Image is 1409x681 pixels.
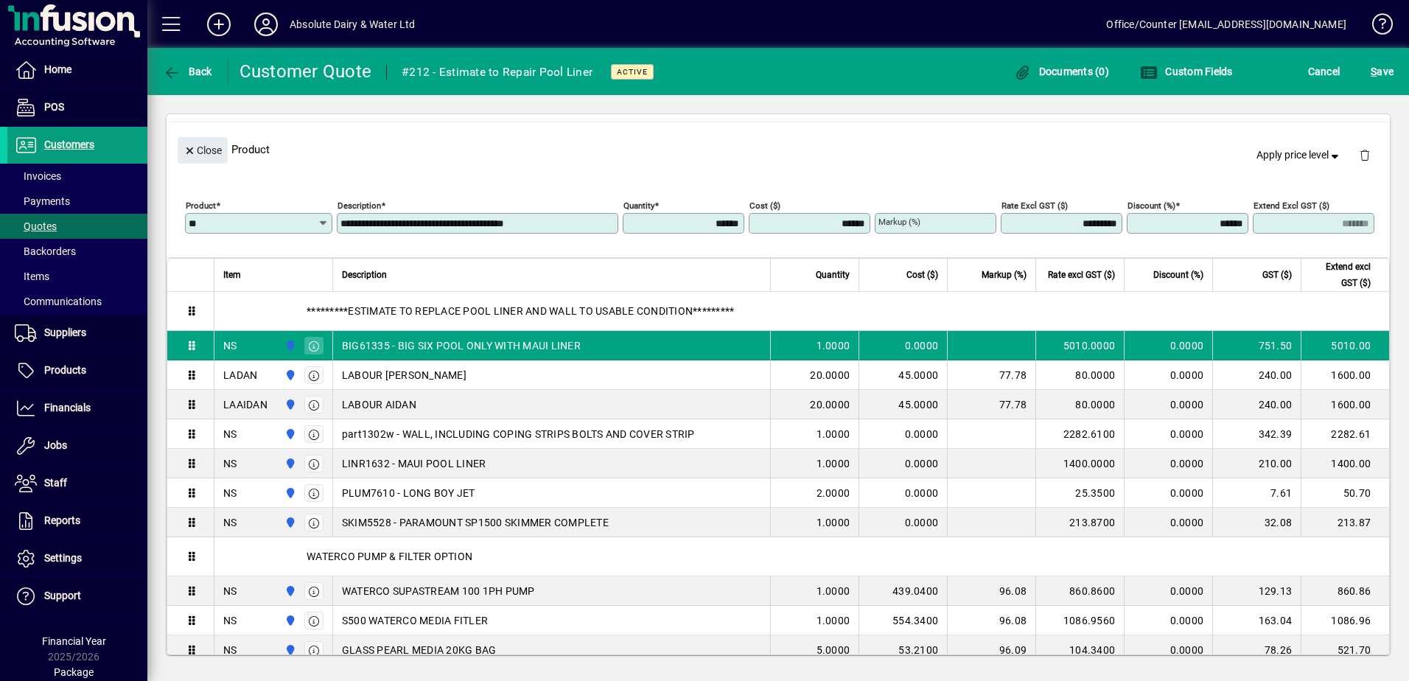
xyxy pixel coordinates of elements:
[15,270,49,282] span: Items
[281,397,298,413] span: Matata Road
[281,485,298,501] span: Matata Road
[947,360,1035,390] td: 77.78
[1212,419,1301,449] td: 342.39
[54,666,94,678] span: Package
[44,514,80,526] span: Reports
[223,338,237,353] div: NS
[1010,58,1113,85] button: Documents (0)
[223,584,237,598] div: NS
[7,239,147,264] a: Backorders
[223,368,257,383] div: LADAN
[281,612,298,629] span: Matata Road
[44,439,67,451] span: Jobs
[223,613,237,628] div: NS
[223,486,237,500] div: NS
[623,200,654,211] mat-label: Quantity
[7,264,147,289] a: Items
[810,397,850,412] span: 20.0000
[1045,338,1115,353] div: 5010.0000
[1124,576,1212,606] td: 0.0000
[281,514,298,531] span: Matata Road
[817,338,850,353] span: 1.0000
[1045,427,1115,441] div: 2282.6100
[342,584,535,598] span: WATERCO SUPASTREAM 100 1PH PUMP
[859,419,947,449] td: 0.0000
[214,537,1389,576] div: WATERCO PUMP & FILTER OPTION
[817,515,850,530] span: 1.0000
[1212,360,1301,390] td: 240.00
[1371,60,1394,83] span: ave
[947,576,1035,606] td: 96.08
[1140,66,1233,77] span: Custom Fields
[1361,3,1391,51] a: Knowledge Base
[817,486,850,500] span: 2.0000
[878,217,920,227] mat-label: Markup (%)
[1301,390,1389,419] td: 1600.00
[859,449,947,478] td: 0.0000
[859,478,947,508] td: 0.0000
[1124,390,1212,419] td: 0.0000
[1301,360,1389,390] td: 1600.00
[1124,508,1212,537] td: 0.0000
[1045,643,1115,657] div: 104.3400
[906,267,938,283] span: Cost ($)
[1127,200,1175,211] mat-label: Discount (%)
[1124,449,1212,478] td: 0.0000
[15,195,70,207] span: Payments
[44,139,94,150] span: Customers
[878,89,965,116] button: Product History
[7,578,147,615] a: Support
[749,200,780,211] mat-label: Cost ($)
[342,368,466,383] span: LABOUR [PERSON_NAME]
[1045,613,1115,628] div: 1086.9560
[7,289,147,314] a: Communications
[163,66,212,77] span: Back
[1251,142,1348,169] button: Apply price level
[1212,635,1301,665] td: 78.26
[1106,13,1346,36] div: Office/Counter [EMAIL_ADDRESS][DOMAIN_NAME]
[281,455,298,472] span: Matata Road
[1153,267,1203,283] span: Discount (%)
[1262,267,1292,283] span: GST ($)
[1124,635,1212,665] td: 0.0000
[242,11,290,38] button: Profile
[1124,360,1212,390] td: 0.0000
[1048,267,1115,283] span: Rate excl GST ($)
[342,613,488,628] span: S500 WATERCO MEDIA FITLER
[167,122,1390,176] div: Product
[195,11,242,38] button: Add
[281,338,298,354] span: Matata Road
[1124,606,1212,635] td: 0.0000
[159,58,216,85] button: Back
[982,267,1027,283] span: Markup (%)
[44,590,81,601] span: Support
[1301,478,1389,508] td: 50.70
[1371,66,1377,77] span: S
[281,642,298,658] span: Matata Road
[15,296,102,307] span: Communications
[15,220,57,232] span: Quotes
[859,606,947,635] td: 554.3400
[1212,508,1301,537] td: 32.08
[223,643,237,657] div: NS
[859,331,947,360] td: 0.0000
[7,503,147,539] a: Reports
[7,89,147,126] a: POS
[7,390,147,427] a: Financials
[817,427,850,441] span: 1.0000
[1045,486,1115,500] div: 25.3500
[947,606,1035,635] td: 96.08
[1124,478,1212,508] td: 0.0000
[240,60,372,83] div: Customer Quote
[223,456,237,471] div: NS
[44,477,67,489] span: Staff
[1212,606,1301,635] td: 163.04
[44,63,71,75] span: Home
[7,315,147,352] a: Suppliers
[1212,478,1301,508] td: 7.61
[817,643,850,657] span: 5.0000
[342,486,475,500] span: PLUM7610 - LONG BOY JET
[7,540,147,577] a: Settings
[1212,390,1301,419] td: 240.00
[342,338,581,353] span: BIG61335 - BIG SIX POOL ONLY WITH MAUI LINER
